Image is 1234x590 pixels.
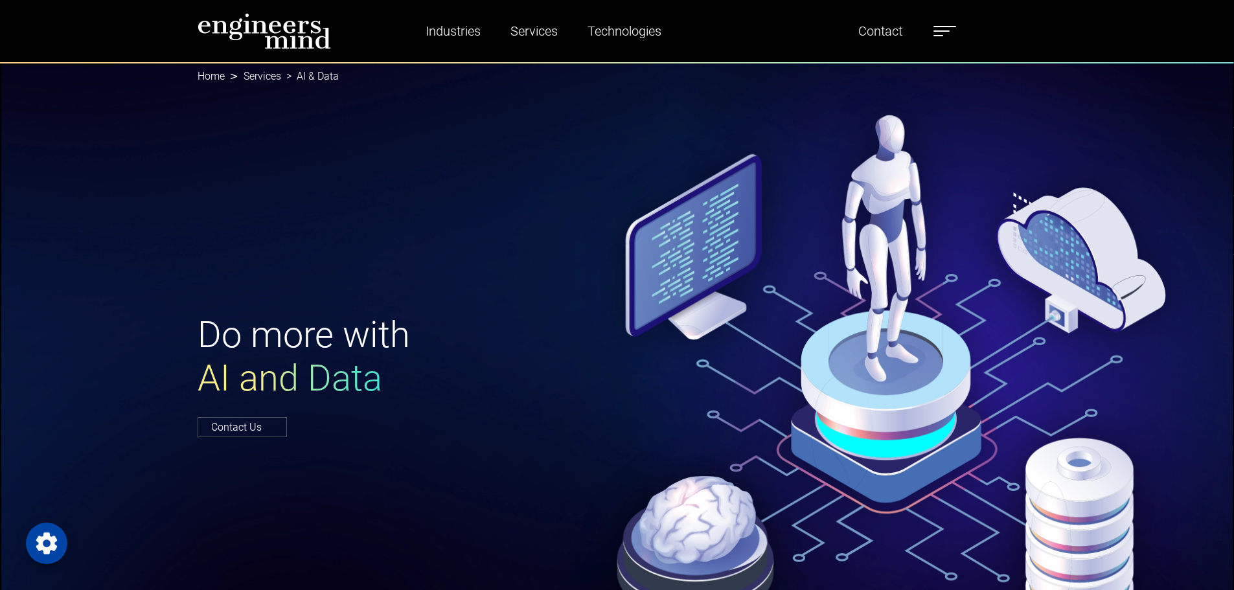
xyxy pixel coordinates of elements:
li: AI & Data [281,69,339,84]
a: Contact Us [198,417,287,437]
img: logo [198,13,331,49]
nav: breadcrumb [198,62,1037,91]
a: Industries [420,16,486,46]
a: Services [244,70,281,82]
span: AI and Data [198,357,382,400]
a: Technologies [582,16,667,46]
a: Home [198,70,225,82]
a: Contact [853,16,908,46]
a: Services [505,16,563,46]
h1: Do more with [198,313,610,400]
